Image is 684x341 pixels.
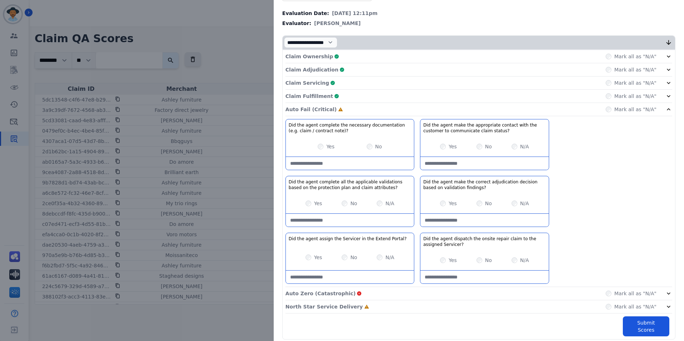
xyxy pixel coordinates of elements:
div: Evaluation Date: [282,10,675,17]
label: Yes [449,143,457,150]
label: No [485,257,492,264]
h3: Did the agent make the correct adjudication decision based on validation findings? [423,179,546,191]
label: Mark all as "N/A" [614,93,656,100]
span: [DATE] 12:11pm [332,10,377,17]
label: Yes [449,200,457,207]
label: Yes [449,257,457,264]
label: Mark all as "N/A" [614,79,656,87]
label: No [375,143,382,150]
h3: Did the agent assign the Servicer in the Extend Portal? [289,236,407,242]
p: Auto Fail (Critical) [285,106,337,113]
label: Mark all as "N/A" [614,290,656,297]
label: Yes [314,254,322,261]
p: Claim Ownership [285,53,333,60]
h3: Did the agent complete all the applicable validations based on the protection plan and claim attr... [289,179,411,191]
div: Evaluator: [282,20,675,27]
label: N/A [385,200,394,207]
span: [PERSON_NAME] [314,20,361,27]
label: Mark all as "N/A" [614,53,656,60]
p: Claim Servicing [285,79,329,87]
label: No [485,143,492,150]
label: N/A [520,200,529,207]
label: N/A [385,254,394,261]
h3: Did the agent complete the necessary documentation (e.g. claim / contract note)? [289,122,411,134]
label: Mark all as "N/A" [614,106,656,113]
label: N/A [520,257,529,264]
label: Yes [326,143,334,150]
label: No [485,200,492,207]
label: Mark all as "N/A" [614,303,656,310]
p: Auto Zero (Catastrophic) [285,290,356,297]
button: Submit Scores [623,316,669,336]
label: No [350,200,357,207]
label: Yes [314,200,322,207]
label: Mark all as "N/A" [614,66,656,73]
p: Claim Fulfillment [285,93,333,100]
h3: Did the agent make the appropriate contact with the customer to communicate claim status? [423,122,546,134]
label: No [350,254,357,261]
label: N/A [520,143,529,150]
h3: Did the agent dispatch the onsite repair claim to the assigned Servicer? [423,236,546,247]
p: Claim Adjudication [285,66,338,73]
p: North Star Service Delivery [285,303,363,310]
